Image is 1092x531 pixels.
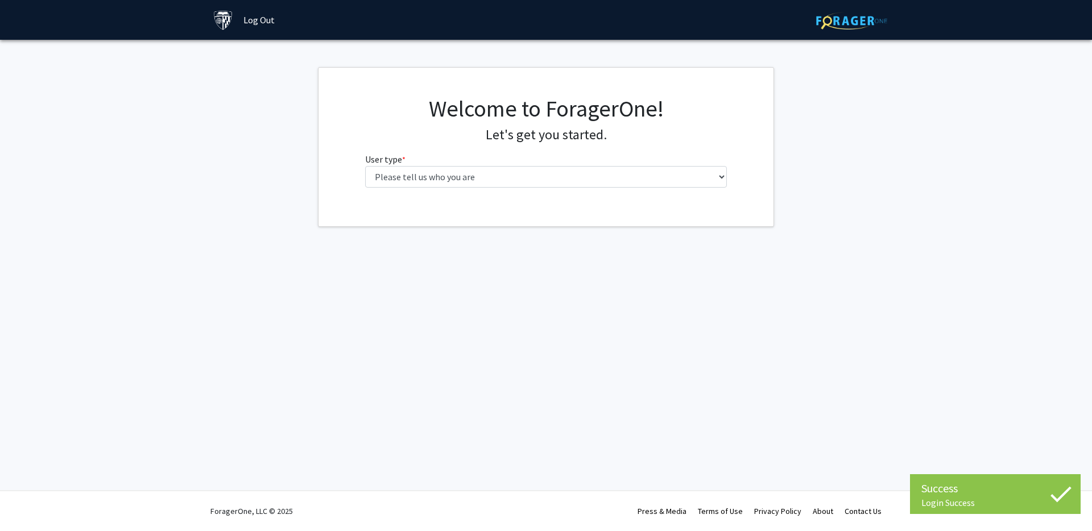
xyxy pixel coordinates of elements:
[698,506,743,516] a: Terms of Use
[365,127,727,143] h4: Let's get you started.
[365,152,406,166] label: User type
[365,95,727,122] h1: Welcome to ForagerOne!
[210,491,293,531] div: ForagerOne, LLC © 2025
[845,506,882,516] a: Contact Us
[921,497,1069,508] div: Login Success
[816,12,887,30] img: ForagerOne Logo
[921,480,1069,497] div: Success
[638,506,686,516] a: Press & Media
[813,506,833,516] a: About
[213,10,233,30] img: Johns Hopkins University Logo
[754,506,801,516] a: Privacy Policy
